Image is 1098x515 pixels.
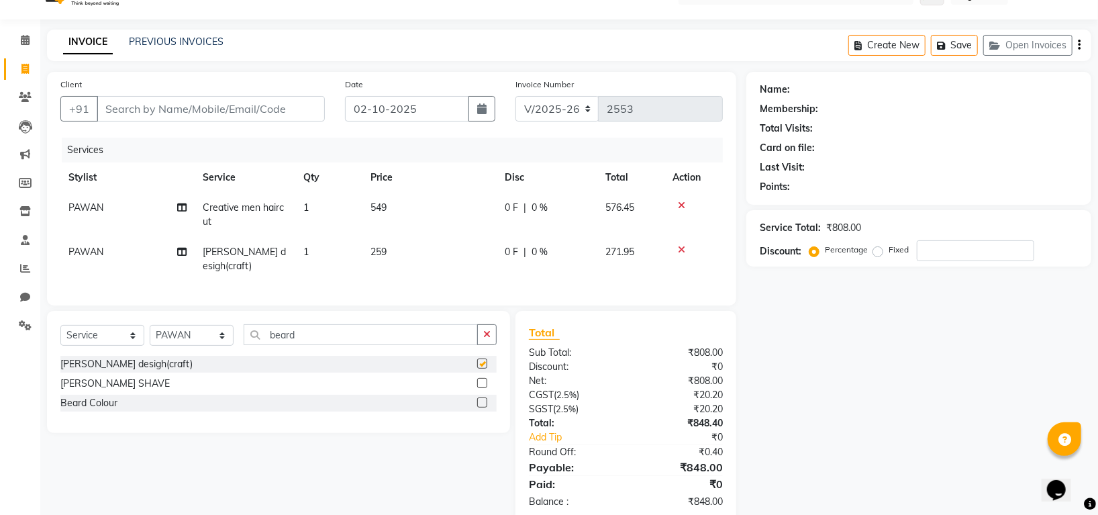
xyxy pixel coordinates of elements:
div: [PERSON_NAME] SHAVE [60,377,170,391]
div: Balance : [519,495,626,509]
div: ₹808.00 [626,346,734,360]
div: Discount: [519,360,626,374]
div: ( ) [519,402,626,416]
button: +91 [60,96,98,122]
span: 576.45 [605,201,634,214]
span: Total [529,326,560,340]
div: Total: [519,416,626,430]
a: INVOICE [63,30,113,54]
span: PAWAN [68,246,103,258]
div: Service Total: [760,221,821,235]
div: Total Visits: [760,122,813,136]
span: PAWAN [68,201,103,214]
span: 1 [303,246,309,258]
th: Qty [295,162,362,193]
input: Search or Scan [244,324,478,345]
div: ₹20.20 [626,402,734,416]
span: 259 [370,246,387,258]
div: Payable: [519,459,626,475]
div: Points: [760,180,790,194]
span: 0 % [532,245,548,259]
button: Open Invoices [983,35,1072,56]
th: Stylist [60,162,195,193]
div: ₹0.40 [626,445,734,459]
span: 0 F [505,245,518,259]
div: ₹848.00 [626,459,734,475]
span: 2.5% [556,404,576,414]
th: Service [195,162,295,193]
th: Disc [497,162,597,193]
div: Services [62,138,733,162]
th: Total [597,162,664,193]
span: [PERSON_NAME] desigh(craft) [203,246,286,272]
label: Client [60,79,82,91]
div: [PERSON_NAME] desigh(craft) [60,357,193,371]
div: Beard Colour [60,396,117,410]
div: ₹808.00 [826,221,861,235]
span: 2.5% [556,389,577,400]
span: 0 % [532,201,548,215]
iframe: chat widget [1042,461,1085,502]
label: Date [345,79,363,91]
span: 271.95 [605,246,634,258]
span: CGST [529,389,554,401]
div: ₹848.40 [626,416,734,430]
span: 0 F [505,201,518,215]
label: Percentage [825,244,868,256]
div: Net: [519,374,626,388]
div: ₹848.00 [626,495,734,509]
input: Search by Name/Mobile/Email/Code [97,96,325,122]
div: Sub Total: [519,346,626,360]
span: SGST [529,403,553,415]
span: Creative men haircut [203,201,284,228]
div: ₹0 [626,360,734,374]
label: Fixed [889,244,909,256]
div: Name: [760,83,790,97]
div: ₹808.00 [626,374,734,388]
div: ₹0 [626,476,734,492]
div: ₹0 [644,430,733,444]
div: Card on file: [760,141,815,155]
div: ( ) [519,388,626,402]
th: Price [362,162,497,193]
a: PREVIOUS INVOICES [129,36,223,48]
div: Discount: [760,244,801,259]
span: 1 [303,201,309,214]
div: Membership: [760,102,818,116]
button: Save [931,35,978,56]
span: 549 [370,201,387,214]
div: ₹20.20 [626,388,734,402]
div: Paid: [519,476,626,492]
th: Action [664,162,723,193]
span: | [523,201,526,215]
span: | [523,245,526,259]
label: Invoice Number [515,79,574,91]
div: Last Visit: [760,160,805,175]
a: Add Tip [519,430,644,444]
div: Round Off: [519,445,626,459]
button: Create New [848,35,926,56]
